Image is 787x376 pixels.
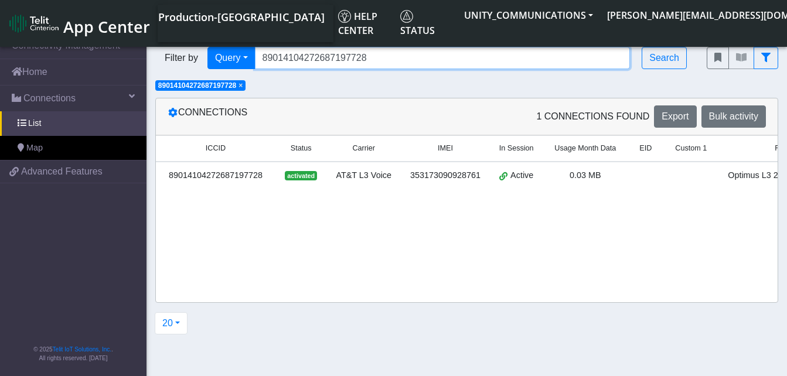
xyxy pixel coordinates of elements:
[26,142,43,155] span: Map
[701,105,766,128] button: Bulk activity
[285,171,317,180] span: activated
[457,5,600,26] button: UNITY_COMMUNICATIONS
[206,143,226,154] span: ICCID
[158,5,324,28] a: Your current platform instance
[155,312,188,334] button: 20
[239,82,243,89] button: Close
[642,47,687,69] button: Search
[333,169,394,182] div: AT&T L3 Voice
[255,47,631,69] input: Search...
[654,105,696,128] button: Export
[239,81,243,90] span: ×
[53,346,111,353] a: Telit IoT Solutions, Inc.
[291,143,312,154] span: Status
[438,143,453,154] span: IMEI
[23,91,76,105] span: Connections
[333,5,396,42] a: Help center
[536,110,649,124] span: 1 Connections found
[554,143,616,154] span: Usage Month Data
[400,10,413,23] img: status.svg
[163,169,268,182] div: 89014104272687197728
[707,47,778,69] div: fitlers menu
[207,47,255,69] button: Query
[499,143,534,154] span: In Session
[662,111,689,121] span: Export
[9,11,148,36] a: App Center
[28,117,41,130] span: List
[675,143,707,154] span: Custom 1
[158,10,325,24] span: Production-[GEOGRAPHIC_DATA]
[639,143,652,154] span: EID
[159,105,467,128] div: Connections
[155,51,207,65] span: Filter by
[709,111,758,121] span: Bulk activity
[400,10,435,37] span: Status
[352,143,374,154] span: Carrier
[9,14,59,33] img: logo-telit-cinterion-gw-new.png
[63,16,150,37] span: App Center
[158,81,236,90] span: 89014104272687197728
[408,169,483,182] div: 353173090928761
[396,5,457,42] a: Status
[338,10,351,23] img: knowledge.svg
[338,10,377,37] span: Help center
[510,169,533,182] span: Active
[570,170,601,180] span: 0.03 MB
[21,165,103,179] span: Advanced Features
